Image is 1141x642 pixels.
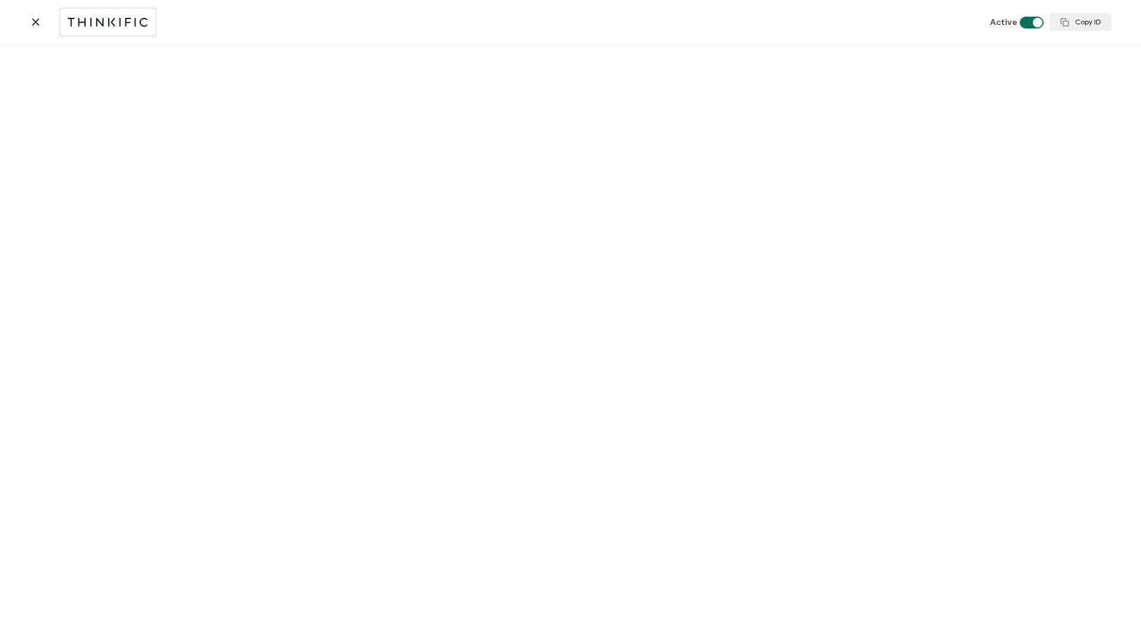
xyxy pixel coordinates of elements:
button: Copy ID [1049,13,1111,31]
iframe: Chat Widget [1082,585,1141,642]
img: thinkific.svg [66,15,150,30]
span: Copy ID [1060,18,1101,27]
span: Active [990,17,1017,27]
